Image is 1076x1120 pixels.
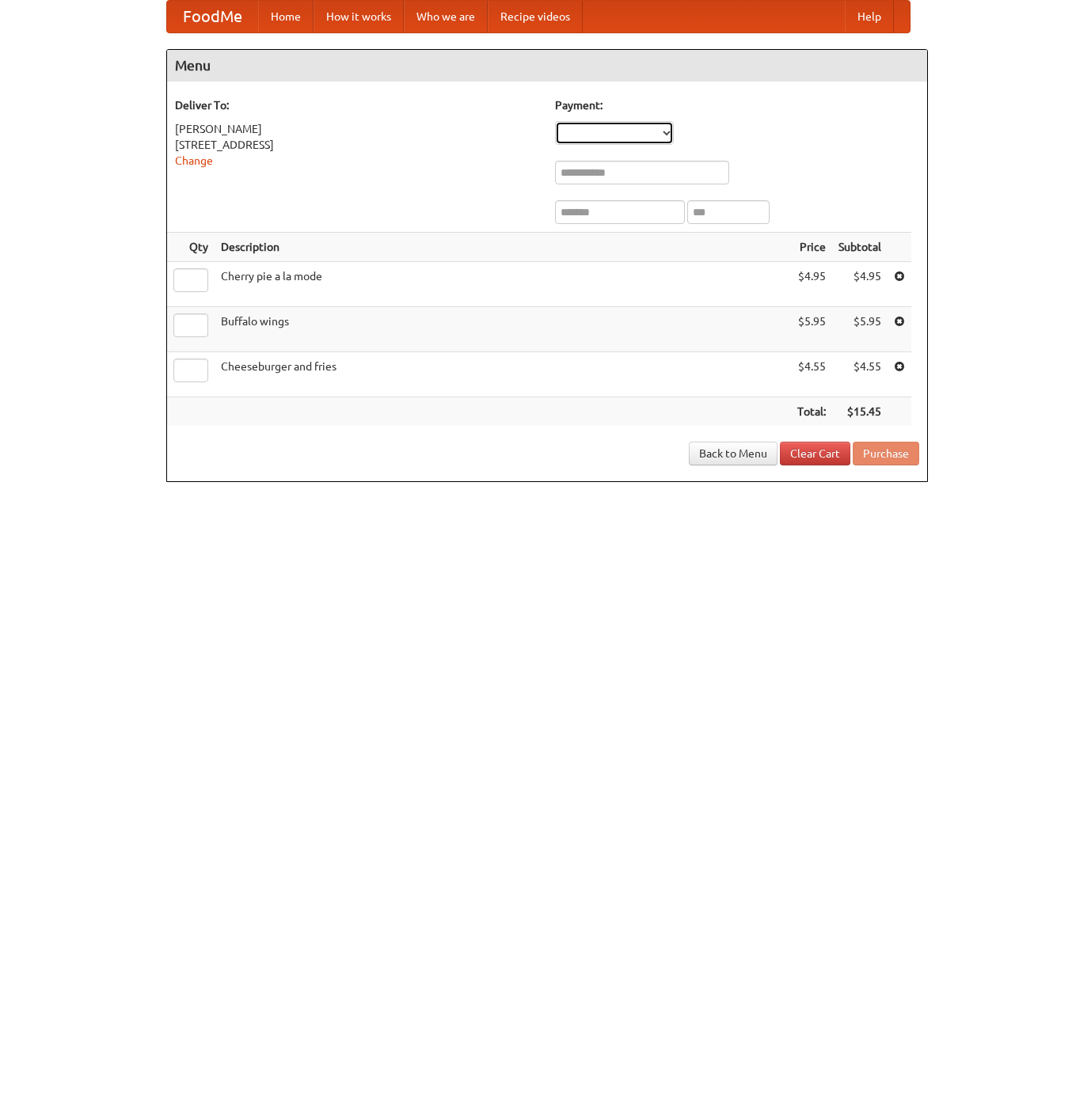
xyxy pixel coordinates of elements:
[167,1,258,32] a: FoodMe
[175,154,213,167] a: Change
[175,121,539,137] div: [PERSON_NAME]
[832,352,888,397] td: $4.55
[215,233,791,262] th: Description
[215,352,791,397] td: Cheeseburger and fries
[832,307,888,352] td: $5.95
[314,1,404,32] a: How it works
[832,233,888,262] th: Subtotal
[555,97,919,113] h5: Payment:
[488,1,583,32] a: Recipe videos
[791,352,832,397] td: $4.55
[791,307,832,352] td: $5.95
[832,397,888,427] th: $15.45
[853,442,919,465] button: Purchase
[167,50,927,82] h4: Menu
[689,442,778,465] a: Back to Menu
[258,1,314,32] a: Home
[791,233,832,262] th: Price
[167,233,215,262] th: Qty
[791,262,832,307] td: $4.95
[832,262,888,307] td: $4.95
[791,397,832,427] th: Total:
[175,97,539,113] h5: Deliver To:
[175,137,539,153] div: [STREET_ADDRESS]
[845,1,894,32] a: Help
[215,262,791,307] td: Cherry pie a la mode
[404,1,488,32] a: Who we are
[780,442,850,465] a: Clear Cart
[215,307,791,352] td: Buffalo wings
